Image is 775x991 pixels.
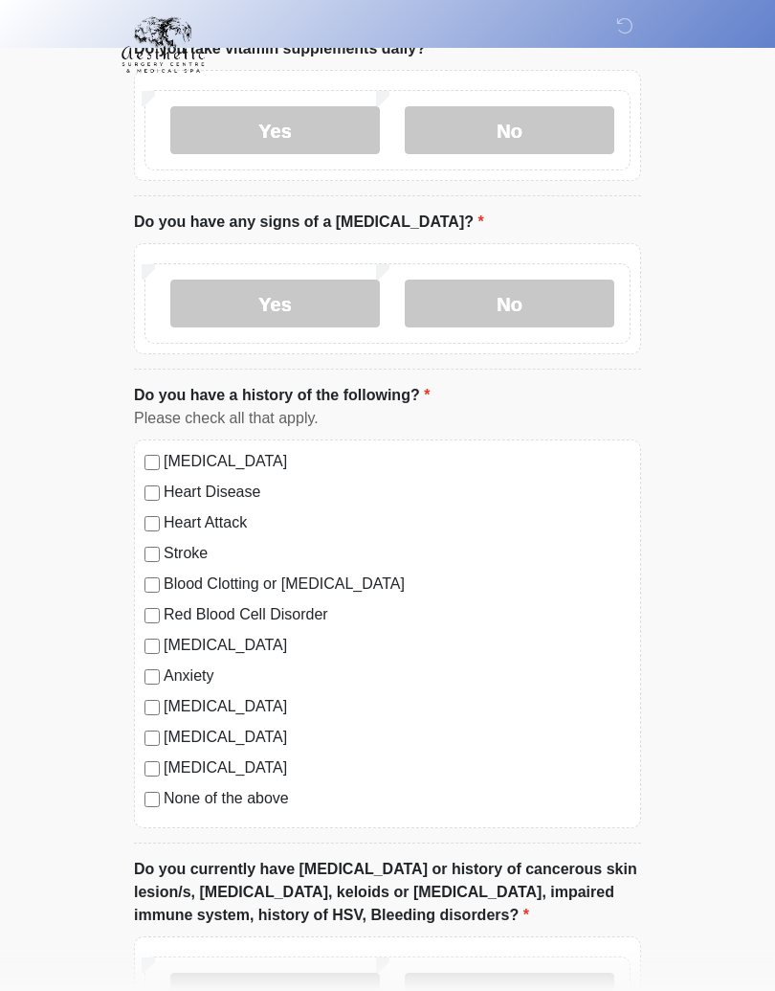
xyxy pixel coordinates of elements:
[164,635,631,658] label: [MEDICAL_DATA]
[134,408,641,431] div: Please check all that apply.
[144,548,160,563] input: Stroke
[144,762,160,777] input: [MEDICAL_DATA]
[134,385,430,408] label: Do you have a history of the following?
[170,107,380,155] label: Yes
[164,543,631,566] label: Stroke
[164,574,631,597] label: Blood Clotting or [MEDICAL_DATA]
[164,665,631,688] label: Anxiety
[134,212,484,235] label: Do you have any signs of a [MEDICAL_DATA]?
[170,281,380,328] label: Yes
[144,578,160,594] input: Blood Clotting or [MEDICAL_DATA]
[144,701,160,716] input: [MEDICAL_DATA]
[164,788,631,811] label: None of the above
[164,604,631,627] label: Red Blood Cell Disorder
[144,609,160,624] input: Red Blood Cell Disorder
[164,727,631,750] label: [MEDICAL_DATA]
[405,107,614,155] label: No
[144,670,160,686] input: Anxiety
[164,696,631,719] label: [MEDICAL_DATA]
[115,14,211,76] img: Aesthetic Surgery Centre, PLLC Logo
[144,732,160,747] input: [MEDICAL_DATA]
[134,859,641,928] label: Do you currently have [MEDICAL_DATA] or history of cancerous skin lesion/s, [MEDICAL_DATA], keloi...
[144,640,160,655] input: [MEDICAL_DATA]
[144,486,160,502] input: Heart Disease
[144,517,160,532] input: Heart Attack
[405,281,614,328] label: No
[164,482,631,505] label: Heart Disease
[164,512,631,535] label: Heart Attack
[144,456,160,471] input: [MEDICAL_DATA]
[164,451,631,474] label: [MEDICAL_DATA]
[144,793,160,808] input: None of the above
[164,757,631,780] label: [MEDICAL_DATA]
